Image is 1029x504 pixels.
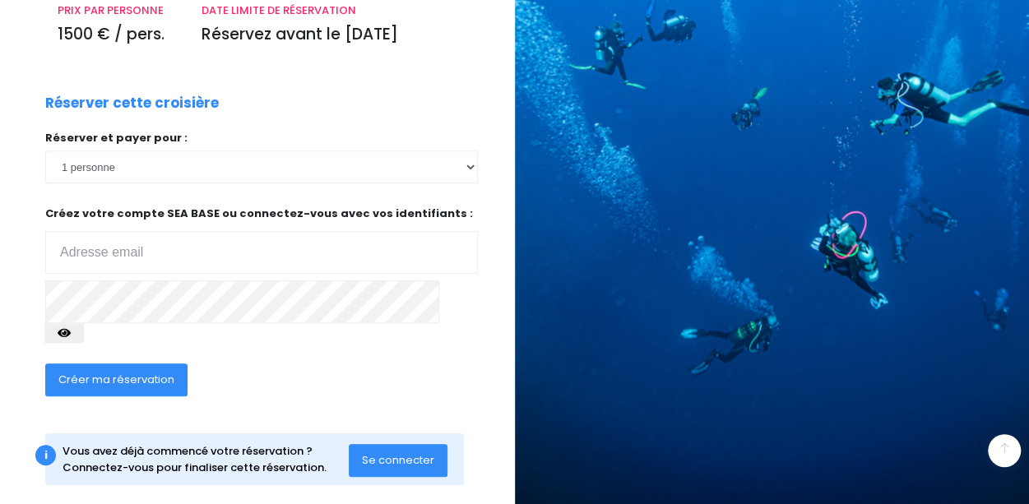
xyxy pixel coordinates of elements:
p: PRIX PAR PERSONNE [58,2,177,19]
a: Se connecter [349,452,447,466]
span: Se connecter [362,452,434,468]
p: Réserver et payer pour : [45,130,478,146]
span: Créer ma réservation [58,372,174,387]
button: Se connecter [349,444,447,477]
div: Vous avez déjà commencé votre réservation ? Connectez-vous pour finaliser cette réservation. [63,443,349,475]
p: DATE LIMITE DE RÉSERVATION [202,2,465,19]
button: Créer ma réservation [45,363,188,396]
p: Créez votre compte SEA BASE ou connectez-vous avec vos identifiants : [45,206,478,274]
p: Réserver cette croisière [45,93,219,114]
input: Adresse email [45,231,478,274]
div: i [35,445,56,465]
p: 1500 € / pers. [58,23,177,47]
p: Réservez avant le [DATE] [202,23,465,47]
